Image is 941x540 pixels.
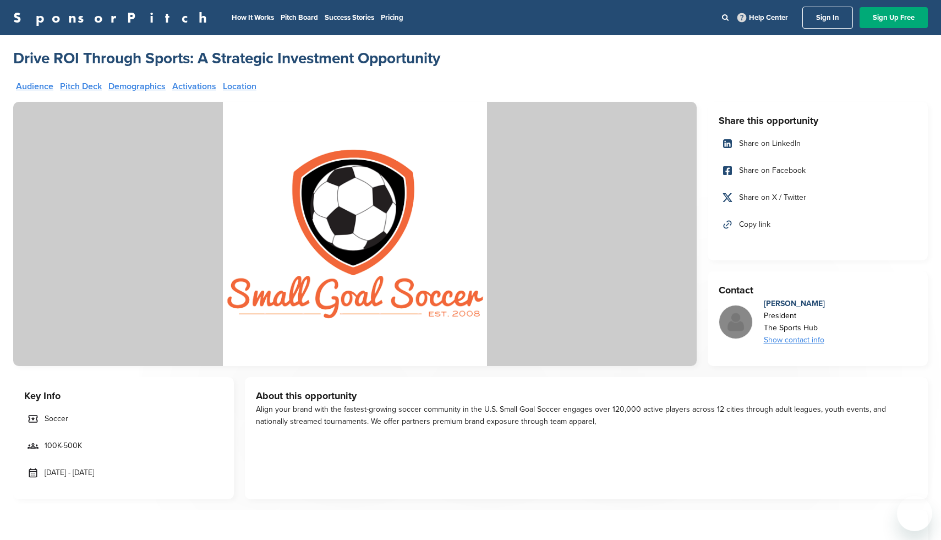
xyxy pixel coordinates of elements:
div: President [764,310,825,322]
span: Share on X / Twitter [739,192,806,204]
a: Sign Up Free [860,7,928,28]
h3: Share this opportunity [719,113,917,128]
span: Share on LinkedIn [739,138,801,150]
h3: Contact [719,282,917,298]
a: Activations [172,82,216,91]
a: Sign In [802,7,853,29]
div: [PERSON_NAME] [764,298,825,310]
a: Location [223,82,256,91]
a: How It Works [232,13,274,22]
h3: Key Info [24,388,223,403]
span: [DATE] - [DATE] [45,467,94,479]
span: Share on Facebook [739,165,806,177]
div: Align your brand with the fastest-growing soccer community in the U.S. Small Goal Soccer engages ... [256,403,917,428]
span: Soccer [45,413,68,425]
div: The Sports Hub [764,322,825,334]
a: SponsorPitch [13,10,214,25]
iframe: Button to launch messaging window [897,496,932,531]
img: Missing [719,306,752,339]
span: Copy link [739,219,770,231]
a: Pricing [381,13,403,22]
a: Drive ROI Through Sports: A Strategic Investment Opportunity [13,48,440,68]
img: Sponsorpitch & [13,102,697,366]
span: 100K-500K [45,440,82,452]
a: Audience [16,82,53,91]
h3: About this opportunity [256,388,917,403]
a: Help Center [735,11,790,24]
a: Pitch Deck [60,82,102,91]
a: Share on LinkedIn [719,132,917,155]
a: Share on X / Twitter [719,186,917,209]
a: Success Stories [325,13,374,22]
a: Share on Facebook [719,159,917,182]
a: Pitch Board [281,13,318,22]
a: Demographics [108,82,166,91]
a: Copy link [719,213,917,236]
div: Show contact info [764,334,825,346]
